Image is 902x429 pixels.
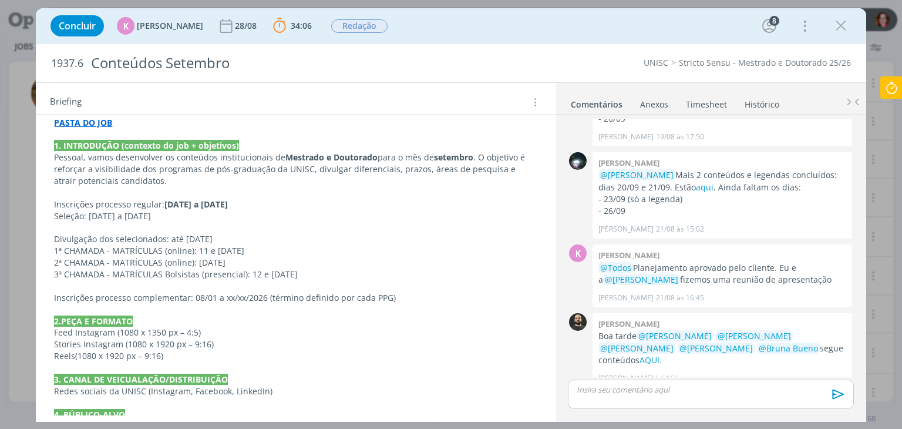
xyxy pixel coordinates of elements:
[679,57,851,68] a: Stricto Sensu - Mestrado e Doutorado 25/26
[656,132,704,142] span: 19/08 às 17:50
[51,15,104,36] button: Concluir
[54,316,133,327] strong: 2.PEÇA E FORMATO
[769,16,779,26] div: 8
[54,257,225,268] span: 2ª CHAMADA - MATRÍCULAS (online): [DATE]
[640,354,662,366] a: AQUI.
[54,292,396,303] span: Inscrições processo complementar: 08/01 a xx/xx/2026 (término definido por cada PPG)
[644,57,668,68] a: UNISC
[235,22,259,30] div: 28/08
[54,140,239,151] strong: 1. INTRODUÇÃO (contexto do job + objetivos)
[656,293,704,303] span: 21/08 às 16:45
[569,244,587,262] div: K
[598,250,659,260] b: [PERSON_NAME]
[54,245,244,256] span: 1ª CHAMADA - MATRÍCULAS (online): 11 e [DATE]
[600,343,674,354] span: @[PERSON_NAME]
[598,373,654,384] p: [PERSON_NAME]
[760,16,779,35] button: 8
[718,330,791,341] span: @[PERSON_NAME]
[54,199,164,210] span: Inscrições processo regular:
[598,293,654,303] p: [PERSON_NAME]
[137,22,203,30] span: [PERSON_NAME]
[434,152,473,163] strong: setembro
[54,386,537,397] p: Redes sociais da UNISC (Instagram, Facebook, LinkedIn)
[759,343,818,354] span: @Bruna Bueno
[86,49,513,78] div: Conteúdos Setembro
[744,93,780,110] a: Histórico
[640,99,668,110] div: Anexos
[54,117,112,128] a: PASTA DO JOB
[598,157,659,168] b: [PERSON_NAME]
[569,313,587,331] img: P
[605,274,678,285] span: @[PERSON_NAME]
[638,330,712,341] span: @[PERSON_NAME]
[75,350,163,361] span: (1080 x 1920 px – 9:16)
[598,193,846,205] p: - 23/09 (só a legenda)
[291,20,312,31] span: 34:06
[54,269,298,280] span: 3ª CHAMADA - MATRÍCULAS Bolsistas (presencial): 12 e [DATE]
[54,327,537,338] p: Feed Instagram (1080 x 1350 px – 4:5)
[598,113,846,125] p: - 26/09
[598,224,654,234] p: [PERSON_NAME]
[54,210,151,222] span: Seleção: [DATE] a [DATE]
[656,373,695,384] span: há 16 horas
[679,343,753,354] span: @[PERSON_NAME]
[54,409,125,420] strong: 4. PÚBLICO-ALVO
[164,199,228,210] strong: [DATE] a [DATE]
[54,152,537,187] p: Pessoal, vamos desenvolver os conteúdos institucionais de para o mês de . O objetivo é reforçar a...
[598,132,654,142] p: [PERSON_NAME]
[656,224,704,234] span: 21/08 às 15:02
[54,374,228,385] strong: 3. CANAL DE VEICUALAÇÃO/DISTRIBUIÇÃO
[54,338,537,350] p: Stories Instagram (1080 x 1920 px – 9:16)
[696,182,713,193] a: aqui
[598,330,846,366] p: Boa tarde segue conteúdos
[36,8,866,422] div: dialog
[685,93,728,110] a: Timesheet
[570,93,623,110] a: Comentários
[50,95,82,110] span: Briefing
[598,169,846,193] p: Mais 2 conteúdos e legendas concluídos: dias 20/09 e 21/09. Estão . Ainda faltam os dias:
[598,319,659,329] b: [PERSON_NAME]
[270,16,315,35] button: 34:06
[117,17,203,35] button: K[PERSON_NAME]
[285,152,378,163] strong: Mestrado e Doutorado
[51,57,83,70] span: 1937.6
[569,152,587,170] img: G
[117,17,134,35] div: K
[598,205,846,217] p: - 26/09
[54,233,213,244] span: Divulgação dos selecionados: até [DATE]
[600,169,674,180] span: @[PERSON_NAME]
[59,21,96,31] span: Concluir
[598,262,846,286] p: Planejamento aprovado pelo cliente. Eu e a fizemos uma reunião de apresentação
[600,262,631,273] span: @Todos
[331,19,388,33] button: Redação
[54,350,537,362] p: Reels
